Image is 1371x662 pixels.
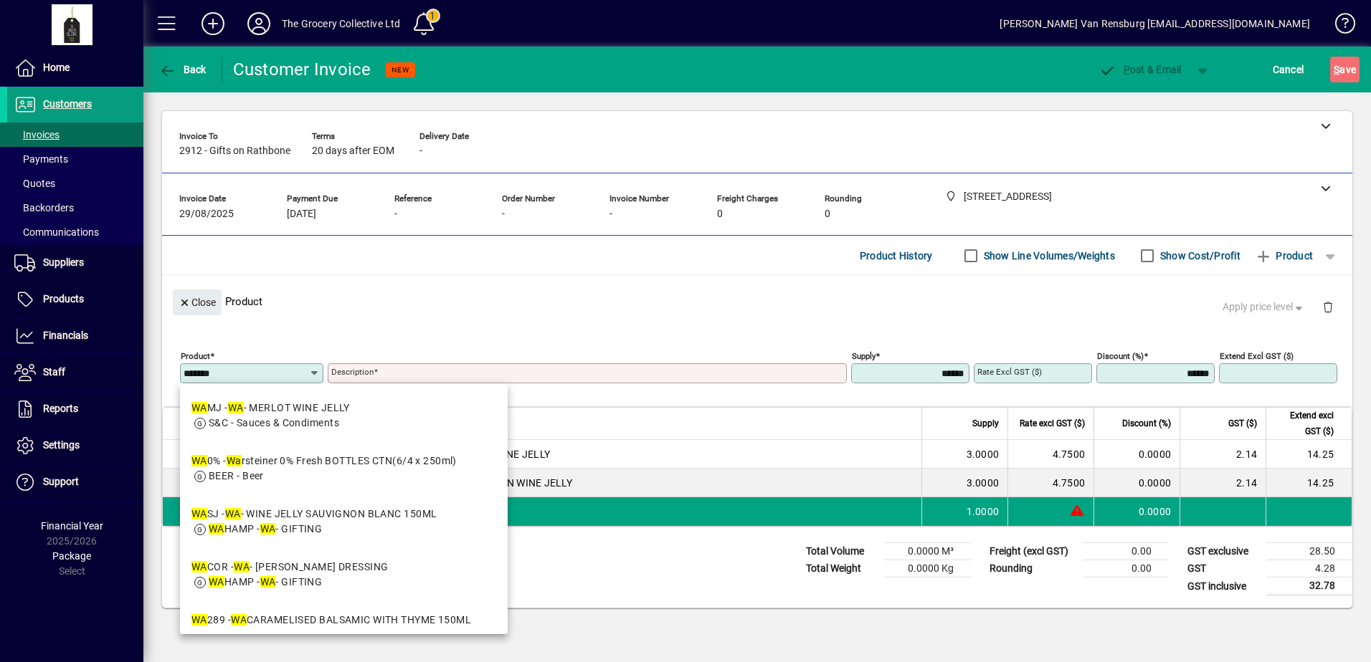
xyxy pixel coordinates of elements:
[41,520,103,532] span: Financial Year
[234,561,250,572] em: WA
[231,614,247,625] em: WA
[982,560,1083,577] td: Rounding
[799,560,885,577] td: Total Weight
[7,245,143,281] a: Suppliers
[190,11,236,37] button: Add
[209,470,264,481] span: BEER - Beer
[228,402,244,413] em: WA
[972,416,999,431] span: Supply
[1311,289,1345,324] button: Delete
[825,208,830,220] span: 0
[1099,64,1182,75] span: ost & Email
[1180,469,1266,497] td: 2.14
[191,508,207,519] em: WA
[1334,64,1339,75] span: S
[43,439,80,451] span: Settings
[854,243,939,269] button: Product History
[502,208,505,220] span: -
[394,208,397,220] span: -
[227,455,242,466] em: Wa
[1017,447,1085,461] div: 4.7500
[1217,294,1311,320] button: Apply price level
[14,226,99,238] span: Communications
[282,12,401,35] div: The Grocery Collective Ltd
[1094,497,1180,526] td: 0.0000
[14,129,60,140] span: Invoices
[1094,440,1180,469] td: 0.0000
[1020,416,1085,431] span: Rate excl GST ($)
[7,220,143,244] a: Communications
[1266,440,1352,469] td: 14.25
[1180,440,1266,469] td: 2.14
[1017,476,1085,490] div: 4.7500
[191,560,388,575] div: COR - - [PERSON_NAME] DRESSING
[209,523,322,534] span: HAMP - - GIFTING
[1083,543,1169,560] td: 0.00
[180,495,508,548] mat-option: WASJ - WA - WINE JELLY SAUVIGNON BLANC 150ML
[7,428,143,464] a: Settings
[287,208,316,220] span: [DATE]
[7,171,143,196] a: Quotes
[1157,249,1240,263] label: Show Cost/Profit
[43,293,84,304] span: Products
[1334,58,1356,81] span: ave
[1083,560,1169,577] td: 0.00
[43,62,70,73] span: Home
[885,543,971,560] td: 0.0000 M³
[977,367,1042,377] mat-label: Rate excl GST ($)
[7,355,143,390] a: Staff
[312,145,394,157] span: 20 days after EOM
[331,383,835,398] mat-error: Required
[1330,57,1360,82] button: Save
[7,50,143,86] a: Home
[7,147,143,171] a: Payments
[260,576,276,587] em: WA
[158,64,207,75] span: Back
[799,543,885,560] td: Total Volume
[1094,469,1180,497] td: 0.0000
[155,57,210,82] button: Back
[179,208,234,220] span: 29/08/2025
[191,614,207,625] em: WA
[1122,416,1171,431] span: Discount (%)
[43,366,65,378] span: Staff
[1180,543,1266,560] td: GST exclusive
[209,576,224,587] em: WA
[1097,351,1144,361] mat-label: Discount (%)
[260,523,276,534] em: WA
[331,367,374,377] mat-label: Description
[191,402,207,413] em: WA
[1180,560,1266,577] td: GST
[14,178,55,189] span: Quotes
[1275,408,1334,439] span: Extend excl GST ($)
[162,275,1352,327] div: Product
[1266,543,1352,560] td: 28.50
[143,57,222,82] app-page-header-button: Back
[43,330,88,341] span: Financials
[179,145,290,157] span: 2912 - Gifts on Rathbone
[52,550,91,562] span: Package
[225,508,241,519] em: WA
[1223,299,1306,315] span: Apply price level
[169,295,225,308] app-page-header-button: Close
[982,543,1083,560] td: Freight (excl GST)
[7,282,143,317] a: Products
[180,548,508,601] mat-option: WACOR - WA - CORIANDER YOGHERT DRESSING
[43,476,79,487] span: Support
[180,601,508,639] mat-option: WA289 - WA CARAMELISED BALSAMIC WITH THYME 150ML
[7,196,143,220] a: Backorders
[179,291,216,315] span: Close
[173,289,222,315] button: Close
[180,442,508,495] mat-option: WA0% - Warsteiner 0% Fresh BOTTLES CTN(6/4 x 250ml)
[1220,351,1294,361] mat-label: Extend excl GST ($)
[191,455,207,466] em: WA
[392,65,409,75] span: NEW
[7,123,143,147] a: Invoices
[233,58,371,81] div: Customer Invoice
[7,318,143,354] a: Financials
[1091,57,1189,82] button: Post & Email
[1124,64,1130,75] span: P
[181,351,210,361] mat-label: Product
[1180,577,1266,595] td: GST inclusive
[1273,58,1304,81] span: Cancel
